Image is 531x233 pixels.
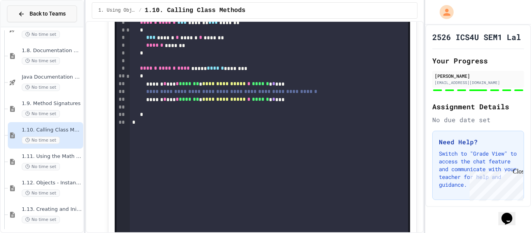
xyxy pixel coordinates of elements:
p: Switch to "Grade View" to access the chat feature and communicate with your teacher for help and ... [439,150,517,189]
iframe: chat widget [498,202,523,225]
div: No due date set [432,115,524,124]
div: Chat with us now!Close [3,3,54,49]
div: My Account [431,3,456,21]
span: No time set [22,31,60,38]
span: No time set [22,137,60,144]
span: / [139,7,141,14]
span: No time set [22,189,60,197]
span: No time set [22,57,60,65]
span: 1. Using Objects and Methods [98,7,136,14]
span: Back to Teams [30,10,66,18]
div: [EMAIL_ADDRESS][DOMAIN_NAME] [435,80,522,86]
iframe: chat widget [466,168,523,201]
h1: 2526 ICS4U SEM1 Lal [432,32,521,42]
span: 1.12. Objects - Instances of Classes [22,180,82,186]
div: [PERSON_NAME] [435,72,522,79]
span: 1.8. Documentation with Comments and Preconditions [22,47,82,54]
span: No time set [22,110,60,117]
span: 1.11. Using the Math Class [22,153,82,160]
span: 1.10. Calling Class Methods [22,127,82,133]
span: No time set [22,84,60,91]
span: No time set [22,163,60,170]
span: No time set [22,216,60,223]
h2: Assignment Details [432,101,524,112]
h2: Your Progress [432,55,524,66]
span: 1.13. Creating and Initializing Objects: Constructors [22,206,82,213]
button: Back to Teams [7,5,77,22]
span: Java Documentation with Comments - Topic 1.8 [22,74,82,81]
span: 1.10. Calling Class Methods [145,6,245,15]
h3: Need Help? [439,137,517,147]
span: 1.9. Method Signatures [22,100,82,107]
